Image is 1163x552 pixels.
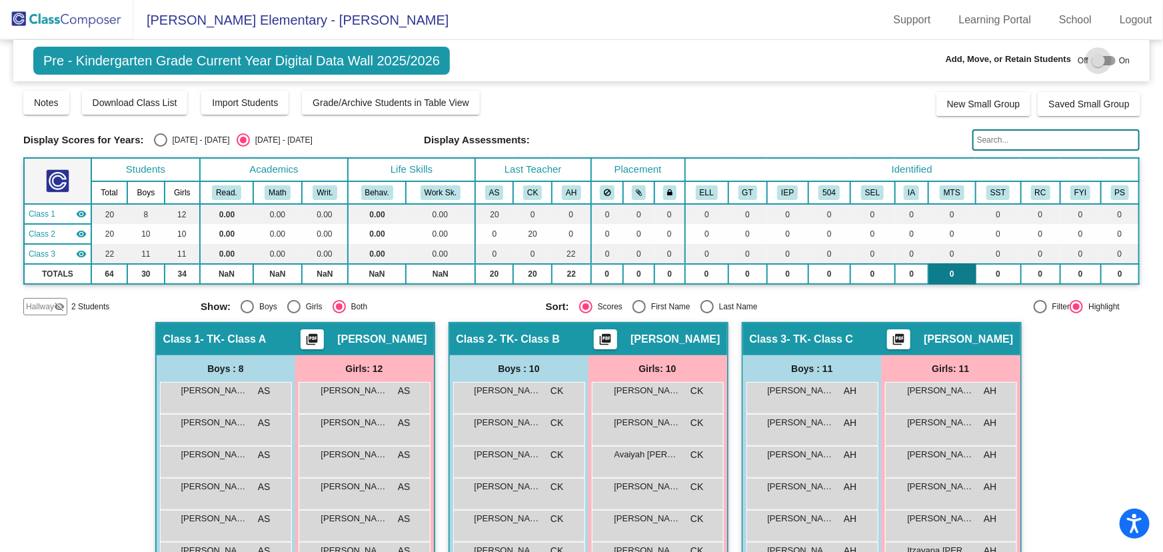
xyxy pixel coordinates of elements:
[654,181,685,204] th: Keep with teacher
[513,204,552,224] td: 0
[750,333,787,346] span: Class 3
[33,47,450,75] span: Pre - Kindergarten Grade Current Year Digital Data Wall 2025/2026
[513,181,552,204] th: Chanda Kor
[844,512,856,526] span: AH
[76,229,87,239] mat-icon: visibility
[767,244,808,264] td: 0
[398,512,411,526] span: AS
[475,448,541,461] span: [PERSON_NAME]
[908,416,974,429] span: [PERSON_NAME]
[551,512,563,526] span: CK
[475,512,541,525] span: [PERSON_NAME]
[91,158,200,181] th: Students
[406,264,475,284] td: NaN
[984,448,996,462] span: AH
[562,185,581,200] button: AH
[91,204,127,224] td: 20
[768,512,834,525] span: [PERSON_NAME]
[348,158,475,181] th: Life Skills
[928,264,976,284] td: 0
[728,204,767,224] td: 0
[948,9,1042,31] a: Learning Portal
[348,224,406,244] td: 0.00
[614,448,681,461] span: Avaiyah [PERSON_NAME]
[1111,185,1130,200] button: PS
[181,512,248,525] span: [PERSON_NAME]
[201,91,289,115] button: Import Students
[895,264,928,284] td: 0
[91,181,127,204] th: Total
[850,204,895,224] td: 0
[301,329,324,349] button: Print Students Details
[1119,55,1130,67] span: On
[743,355,882,382] div: Boys : 11
[181,384,248,397] span: [PERSON_NAME] [PERSON_NAME]
[690,384,703,398] span: CK
[475,384,541,397] span: [PERSON_NAME]
[475,181,513,204] th: Amy Stubblefield
[258,480,271,494] span: AS
[767,264,808,284] td: 0
[861,185,884,200] button: SEL
[127,264,165,284] td: 30
[685,244,728,264] td: 0
[258,512,271,526] span: AS
[844,448,856,462] span: AH
[475,224,513,244] td: 0
[808,204,850,224] td: 0
[302,264,348,284] td: NaN
[685,158,1139,181] th: Identified
[728,224,767,244] td: 0
[768,480,834,493] span: [PERSON_NAME]
[200,158,348,181] th: Academics
[295,355,434,382] div: Girls: 12
[71,301,109,313] span: 2 Students
[361,185,393,200] button: Behav.
[984,384,996,398] span: AH
[24,224,91,244] td: Chanda Kor - TK- Class B
[513,224,552,244] td: 20
[768,384,834,397] span: [PERSON_NAME]
[690,512,703,526] span: CK
[485,185,504,200] button: AS
[475,264,513,284] td: 20
[850,244,895,264] td: 0
[1101,204,1139,224] td: 0
[1109,9,1163,31] a: Logout
[623,224,654,244] td: 0
[450,355,588,382] div: Boys : 10
[685,204,728,224] td: 0
[398,448,411,462] span: AS
[552,244,590,264] td: 22
[181,416,248,429] span: [PERSON_NAME]
[321,480,388,493] span: [PERSON_NAME]
[818,185,840,200] button: 504
[630,333,720,346] span: [PERSON_NAME]
[591,204,624,224] td: 0
[976,264,1021,284] td: 0
[1021,244,1060,264] td: 0
[984,512,996,526] span: AH
[321,512,388,525] span: [PERSON_NAME]
[212,97,278,108] span: Import Students
[654,264,685,284] td: 0
[768,448,834,461] span: [PERSON_NAME]
[302,91,480,115] button: Grade/Archive Students in Table View
[265,185,290,200] button: Math
[908,512,974,525] span: [PERSON_NAME]
[301,301,323,313] div: Girls
[398,416,411,430] span: AS
[321,416,388,429] span: [PERSON_NAME]
[976,244,1021,264] td: 0
[24,264,91,284] td: TOTALS
[895,181,928,204] th: Irregular Attendance/Frequently Tardy
[250,134,313,146] div: [DATE] - [DATE]
[986,185,1010,200] button: SST
[728,181,767,204] th: Gifted and Talented
[904,185,919,200] button: IA
[127,181,165,204] th: Boys
[1038,92,1140,116] button: Saved Small Group
[690,416,703,430] span: CK
[690,480,703,494] span: CK
[1060,204,1101,224] td: 0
